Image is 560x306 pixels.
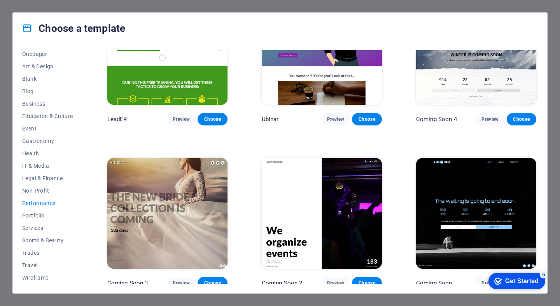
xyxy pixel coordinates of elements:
[481,280,499,286] span: Preview
[22,51,73,57] span: Onepager
[204,116,221,122] span: Choose
[22,197,73,209] button: Performance
[22,125,73,132] span: Event
[22,222,73,234] button: Services
[22,275,73,281] span: Wireframe
[22,85,73,97] button: Blog
[22,250,73,256] span: Trades
[204,280,221,286] span: Choose
[507,113,536,125] button: Choose
[107,115,127,123] p: LeadER
[22,73,73,85] button: Blank
[22,101,73,107] span: Business
[513,116,530,122] span: Choose
[22,234,73,247] button: Sports & Beauty
[22,200,73,206] span: Performance
[22,88,73,94] span: Blog
[107,158,227,269] img: Coming Soon 3
[198,113,227,125] button: Choose
[173,116,190,122] span: Preview
[22,138,73,144] span: Gastronomy
[6,4,63,20] div: Get Started 5 items remaining, 0% complete
[58,2,65,9] div: 5
[22,150,73,156] span: Health
[22,237,73,243] span: Sports & Beauty
[22,76,73,82] span: Blank
[22,225,73,231] span: Services
[22,60,73,73] button: Art & Design
[321,113,350,125] button: Preview
[22,184,73,197] button: Non-Profit
[22,147,73,160] button: Health
[166,113,196,125] button: Preview
[22,212,73,219] span: Portfolio
[22,259,73,271] button: Travel
[22,22,125,35] h4: Choose a template
[416,279,452,287] p: Coming Soon
[475,113,505,125] button: Preview
[22,122,73,135] button: Event
[22,262,73,268] span: Travel
[107,279,148,287] p: Coming Soon 3
[352,277,381,289] button: Choose
[22,175,73,181] span: Legal & Finance
[321,277,350,289] button: Preview
[198,277,227,289] button: Choose
[352,113,381,125] button: Choose
[22,160,73,172] button: IT & Media
[475,277,505,289] button: Preview
[22,48,73,60] button: Onepager
[23,9,56,16] div: Get Started
[262,115,279,123] p: Ubinar
[358,280,375,286] span: Choose
[22,63,73,70] span: Art & Design
[481,116,499,122] span: Preview
[22,188,73,194] span: Non-Profit
[327,280,344,286] span: Preview
[166,277,196,289] button: Preview
[327,116,344,122] span: Preview
[22,110,73,122] button: Education & Culture
[22,209,73,222] button: Portfolio
[22,247,73,259] button: Trades
[358,116,375,122] span: Choose
[262,279,303,287] p: Coming Soon 2
[22,163,73,169] span: IT & Media
[22,97,73,110] button: Business
[22,271,73,284] button: Wireframe
[22,135,73,147] button: Gastronomy
[173,280,190,286] span: Preview
[22,172,73,184] button: Legal & Finance
[262,158,382,269] img: Coming Soon 2
[416,158,536,269] img: Coming Soon
[22,113,73,119] span: Education & Culture
[416,115,457,123] p: Coming Soon 4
